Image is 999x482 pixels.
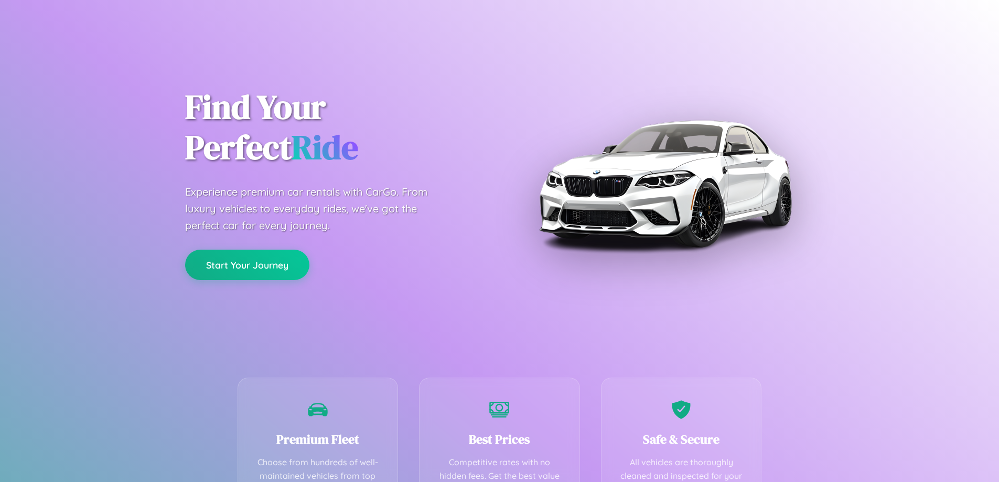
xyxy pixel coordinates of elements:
[254,431,382,448] h3: Premium Fleet
[185,250,309,280] button: Start Your Journey
[185,87,484,168] h1: Find Your Perfect
[617,431,746,448] h3: Safe & Secure
[534,52,796,315] img: Premium BMW car rental vehicle
[292,124,358,170] span: Ride
[435,431,564,448] h3: Best Prices
[185,184,447,234] p: Experience premium car rentals with CarGo. From luxury vehicles to everyday rides, we've got the ...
